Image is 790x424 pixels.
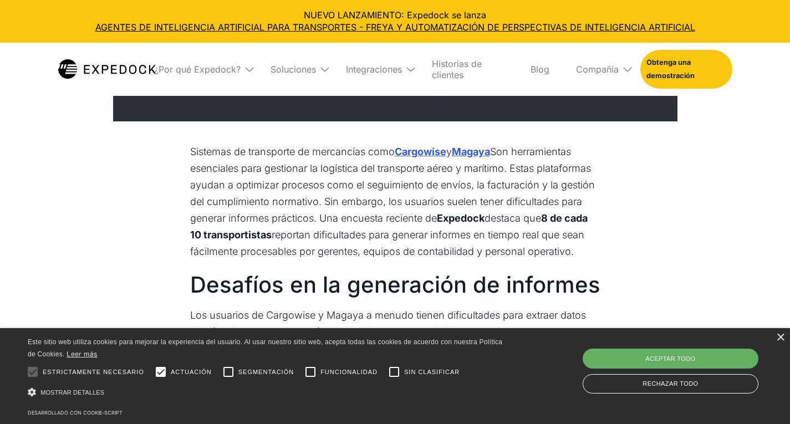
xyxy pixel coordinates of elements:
[67,350,97,358] a: Leer más
[452,146,490,157] font: Magaya
[9,21,781,33] a: AGENTES DE INTELIGENCIA ARTIFICIAL PARA TRANSPORTES - FREYA Y AUTOMATIZACIÓN DE PERSPECTIVAS DE I...
[395,144,446,160] a: Cargowise
[190,146,595,224] font: Son herramientas esenciales para gestionar la logística del transporte aéreo y marítimo. Estas pl...
[28,410,123,416] a: Desarrollado con cookie-script
[452,144,490,160] a: Magaya
[346,64,402,75] font: Integraciones
[190,212,588,241] font: 8 de cada 10 transportistas
[646,58,695,80] font: Obtenga una demostración
[271,64,316,75] font: Soluciones
[583,349,758,369] div: Aceptar todo
[190,229,584,257] font: reportan dificultades para generar informes en tiempo real que sean fácilmente procesables por ge...
[485,212,541,224] font: destaca que
[423,43,513,96] a: Historias de clientes
[531,64,549,75] font: Blog
[522,43,558,96] a: Blog
[645,355,695,362] font: Aceptar todo
[262,43,328,96] div: Soluciones
[190,271,600,298] font: Desafíos en la generación de informes
[437,212,485,224] font: Expedock
[304,9,486,21] font: NUEVO LANZAMIENTO: Expedock se lanza
[735,371,790,424] iframe: Widget de chat
[567,43,631,96] div: Compañía
[395,146,446,157] font: Cargowise
[154,64,241,75] font: ¿Por qué Expedock?
[576,64,619,75] font: Compañía
[432,58,482,80] font: Historias de clientes
[190,146,395,157] font: Sistemas de transporte de mercancías como
[28,338,502,359] font: Este sitio web utiliza cookies para mejorar la experiencia del usuario. Al usar nuestro sitio web...
[40,389,104,396] font: Mostrar detalles
[583,374,758,394] div: Rechazar todo
[320,369,378,375] font: Funcionalidad
[643,380,698,387] font: Rechazar todo
[238,369,294,375] font: Segmentación
[28,385,505,400] div: Mostrar detalles
[640,50,732,89] a: Obtenga una demostración
[43,369,144,375] font: Estrictamente necesario
[171,369,212,375] font: Actuación
[145,43,253,96] div: ¿Por qué Expedock?
[190,309,586,338] font: Los usuarios de Cargowise y Magaya a menudo tienen dificultades para extraer datos significativos...
[776,328,786,346] font: ×
[446,146,452,157] font: y
[337,43,414,96] div: Integraciones
[95,22,695,33] font: AGENTES DE INTELIGENCIA ARTIFICIAL PARA TRANSPORTES - FREYA Y AUTOMATIZACIÓN DE PERSPECTIVAS DE I...
[776,334,784,342] div: Cerca
[404,369,460,375] font: Sin clasificar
